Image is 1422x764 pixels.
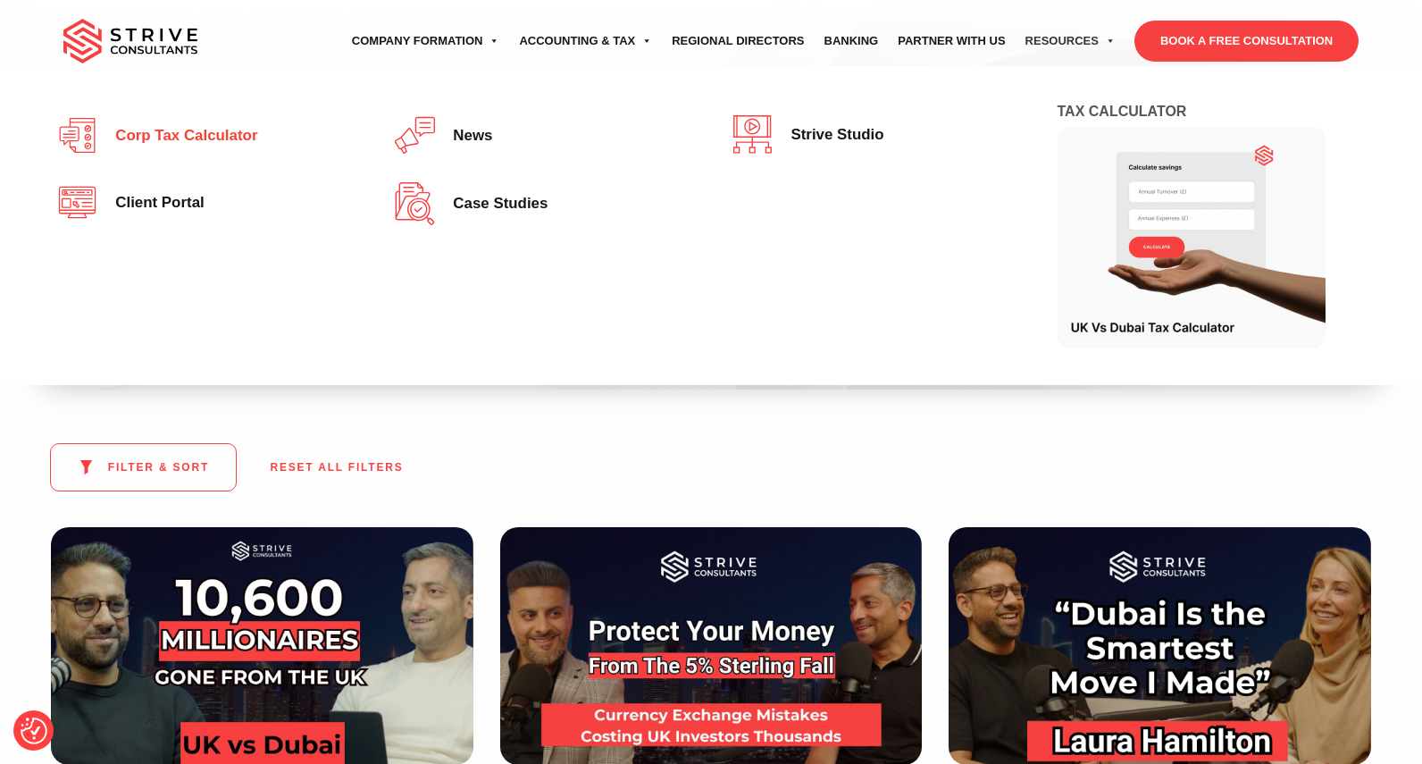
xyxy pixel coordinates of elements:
a: Banking [815,16,889,66]
img: Tax Calculator [1058,127,1326,348]
a: Corp tax calculator [57,115,351,155]
span: News [444,128,492,145]
span: Case studies [444,196,548,213]
button: RESET ALL FILTERS [247,445,425,490]
a: Company Formation [342,16,510,66]
button: Consent Preferences [21,718,47,744]
a: Regional Directors [662,16,814,66]
img: main-logo.svg [63,19,197,63]
img: Revisit consent button [21,718,47,744]
a: Strive Studio [732,115,1026,155]
a: BOOK A FREE CONSULTATION [1134,21,1359,62]
button: FILTER & SORT [50,443,237,491]
span: Corp tax calculator [106,128,257,145]
a: News [395,115,689,155]
a: Client portal [57,182,351,222]
a: Accounting & Tax [509,16,662,66]
span: Client portal [106,195,204,212]
a: Partner with Us [888,16,1015,66]
h4: Tax Calculator [1058,102,1378,126]
span: FILTER & SORT [108,461,209,474]
span: Strive Studio [782,127,883,144]
a: Case studies [395,182,689,225]
a: Resources [1016,16,1125,66]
